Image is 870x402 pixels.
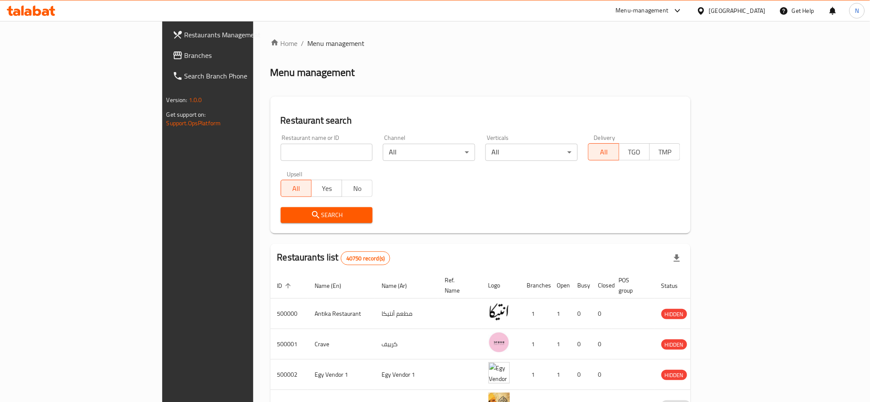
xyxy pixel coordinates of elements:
[281,144,373,161] input: Search for restaurant name or ID..
[649,143,680,160] button: TMP
[281,114,681,127] h2: Restaurant search
[520,329,550,360] td: 1
[591,360,612,390] td: 0
[288,210,366,221] span: Search
[619,143,650,160] button: TGO
[270,66,355,79] h2: Menu management
[166,45,308,66] a: Branches
[281,180,312,197] button: All
[591,329,612,360] td: 0
[287,171,303,177] label: Upsell
[382,281,418,291] span: Name (Ar)
[488,362,510,384] img: Egy Vendor 1
[383,144,475,161] div: All
[185,71,301,81] span: Search Branch Phone
[520,360,550,390] td: 1
[308,38,365,48] span: Menu management
[588,143,619,160] button: All
[661,281,689,291] span: Status
[342,180,373,197] button: No
[485,144,578,161] div: All
[855,6,859,15] span: N
[270,38,691,48] nav: breadcrumb
[285,182,308,195] span: All
[311,180,342,197] button: Yes
[488,332,510,353] img: Crave
[315,182,339,195] span: Yes
[308,329,375,360] td: Crave
[550,360,571,390] td: 1
[550,329,571,360] td: 1
[571,360,591,390] td: 0
[591,299,612,329] td: 0
[375,299,438,329] td: مطعم أنتيكا
[653,146,677,158] span: TMP
[594,135,615,141] label: Delivery
[277,281,294,291] span: ID
[167,109,206,120] span: Get support on:
[185,50,301,60] span: Branches
[482,272,520,299] th: Logo
[591,272,612,299] th: Closed
[661,370,687,380] span: HIDDEN
[346,182,369,195] span: No
[166,66,308,86] a: Search Branch Phone
[709,6,766,15] div: [GEOGRAPHIC_DATA]
[281,207,373,223] button: Search
[661,309,687,319] span: HIDDEN
[166,24,308,45] a: Restaurants Management
[661,370,687,380] div: HIDDEN
[571,299,591,329] td: 0
[616,6,669,16] div: Menu-management
[571,329,591,360] td: 0
[167,118,221,129] a: Support.OpsPlatform
[167,94,188,106] span: Version:
[185,30,301,40] span: Restaurants Management
[341,251,390,265] div: Total records count
[277,251,391,265] h2: Restaurants list
[488,301,510,323] img: Antika Restaurant
[661,340,687,350] span: HIDDEN
[189,94,202,106] span: 1.0.0
[308,360,375,390] td: Egy Vendor 1
[619,275,644,296] span: POS group
[375,360,438,390] td: Egy Vendor 1
[341,254,390,263] span: 40750 record(s)
[315,281,353,291] span: Name (En)
[667,248,687,269] div: Export file
[520,272,550,299] th: Branches
[550,299,571,329] td: 1
[308,299,375,329] td: Antika Restaurant
[661,309,687,319] div: HIDDEN
[623,146,646,158] span: TGO
[520,299,550,329] td: 1
[592,146,615,158] span: All
[550,272,571,299] th: Open
[571,272,591,299] th: Busy
[375,329,438,360] td: كرييف
[445,275,471,296] span: Ref. Name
